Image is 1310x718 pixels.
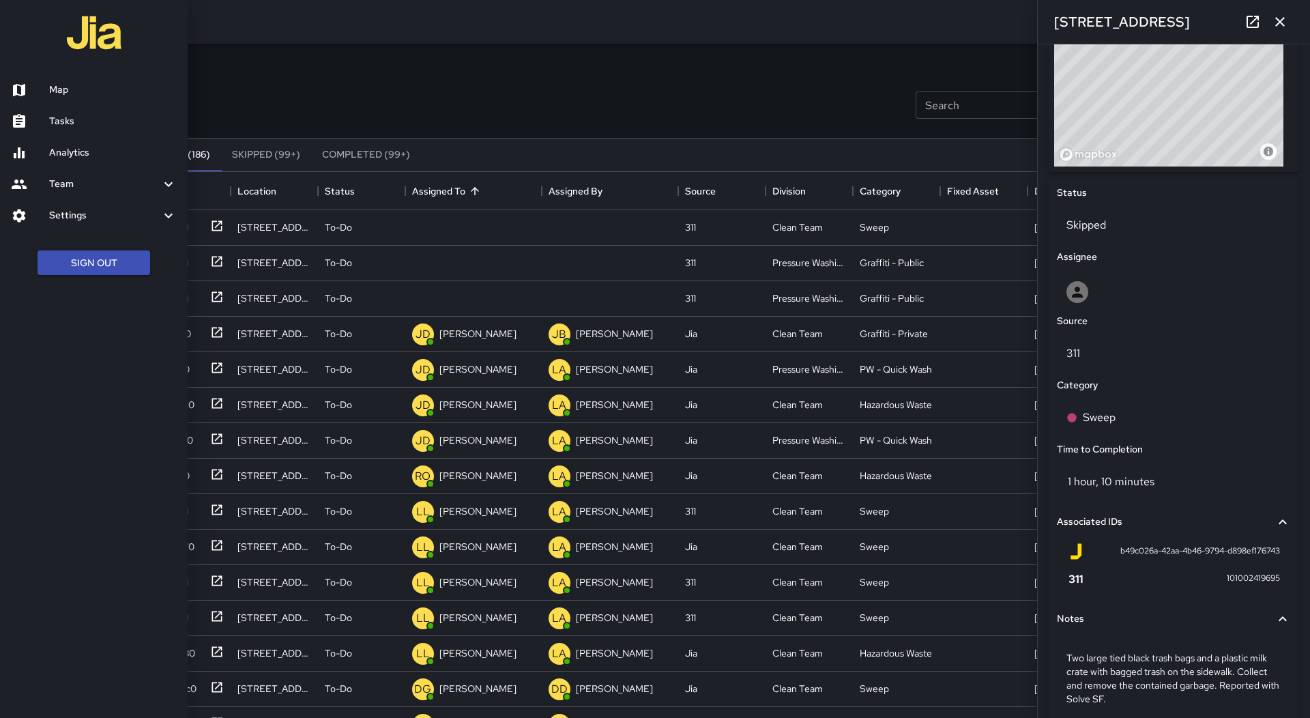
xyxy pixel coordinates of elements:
[49,145,177,160] h6: Analytics
[49,83,177,98] h6: Map
[67,5,121,60] img: jia-logo
[49,114,177,129] h6: Tasks
[49,177,160,192] h6: Team
[49,208,160,223] h6: Settings
[38,250,150,276] button: Sign Out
